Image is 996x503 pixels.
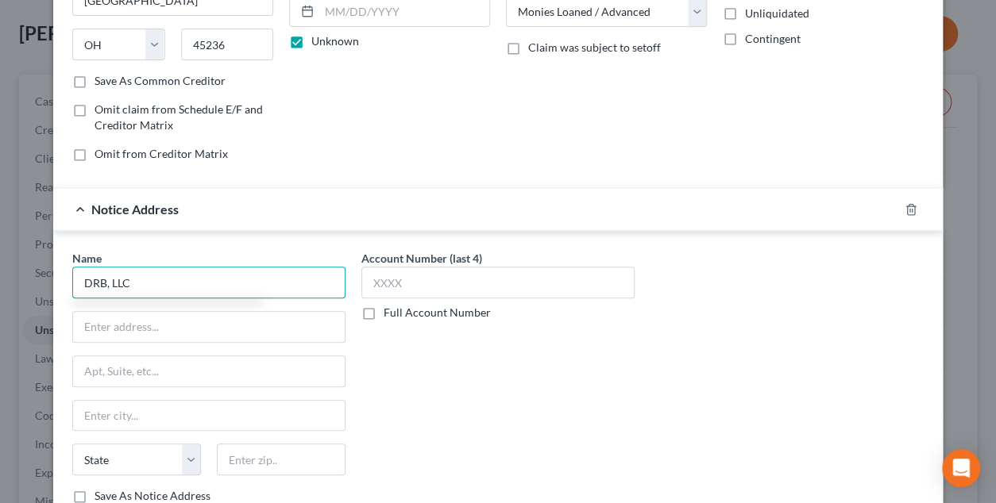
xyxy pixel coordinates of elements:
[72,251,102,265] span: Name
[73,401,345,431] input: Enter city...
[73,356,345,386] input: Apt, Suite, etc...
[942,449,980,487] div: Open Intercom Messenger
[528,40,661,54] span: Claim was subject to setoff
[181,29,274,60] input: Enter zip...
[73,312,345,342] input: Enter address...
[95,73,226,89] label: Save As Common Creditor
[72,267,346,298] input: Search by name...
[95,102,263,132] span: Omit claim from Schedule E/F and Creditor Matrix
[361,267,635,298] input: XXXX
[745,6,809,20] span: Unliquidated
[745,32,801,45] span: Contingent
[384,305,491,321] label: Full Account Number
[217,443,346,475] input: Enter zip..
[311,33,359,49] label: Unknown
[91,202,179,217] span: Notice Address
[95,147,228,160] span: Omit from Creditor Matrix
[361,250,482,267] label: Account Number (last 4)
